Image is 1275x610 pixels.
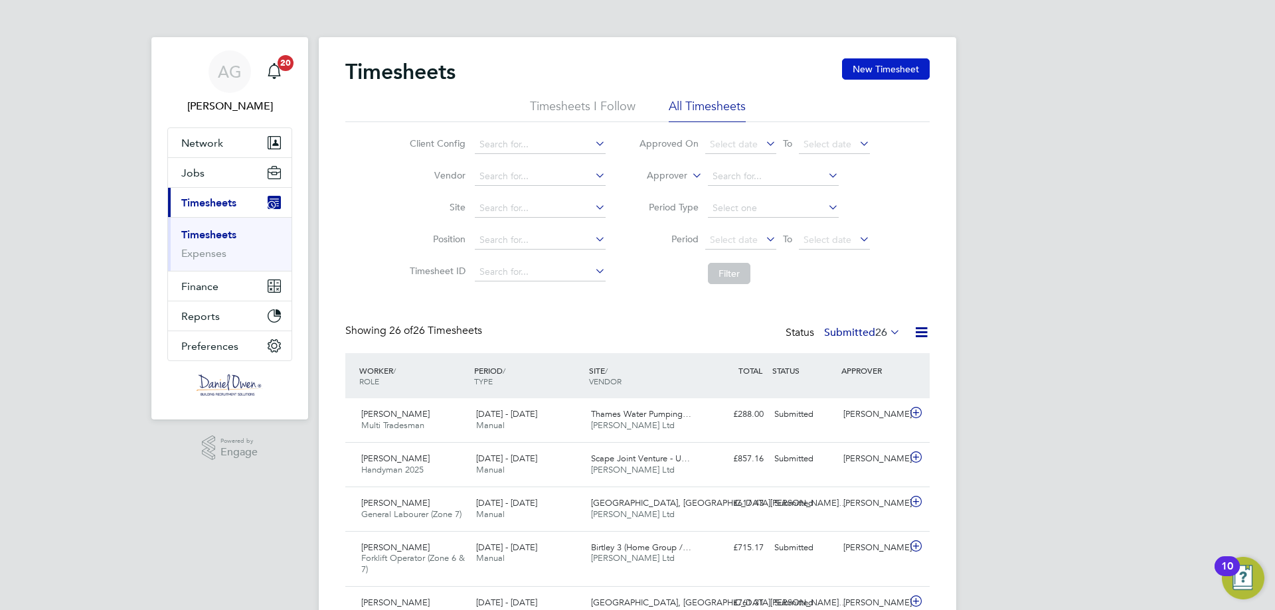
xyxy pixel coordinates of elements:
li: All Timesheets [669,98,746,122]
a: Powered byEngage [202,435,258,461]
span: Multi Tradesman [361,419,424,431]
span: 20 [278,55,294,71]
div: £857.16 [700,448,769,470]
span: [GEOGRAPHIC_DATA], [GEOGRAPHIC_DATA][PERSON_NAME]… [591,497,847,508]
span: Forklift Operator (Zone 6 & 7) [361,552,465,575]
span: [PERSON_NAME] [361,597,430,608]
span: Thames Water Pumping… [591,408,691,419]
div: £715.17 [700,537,769,559]
label: Position [406,233,466,245]
span: Select date [710,138,758,150]
span: [DATE] - [DATE] [476,542,537,553]
span: TOTAL [738,365,762,376]
span: General Labourer (Zone 7) [361,508,462,520]
span: [PERSON_NAME] [361,542,430,553]
span: [DATE] - [DATE] [476,408,537,419]
div: PERIOD [471,358,586,393]
span: Handyman 2025 [361,464,424,475]
label: Client Config [406,137,466,149]
span: / [503,365,505,376]
div: Submitted [769,404,838,425]
label: Period Type [639,201,699,213]
input: Select one [708,199,839,218]
label: Approver [628,169,687,183]
span: [PERSON_NAME] Ltd [591,508,675,520]
div: STATUS [769,358,838,382]
button: Preferences [168,331,292,360]
div: £288.00 [700,404,769,425]
span: AG [218,63,242,80]
span: 26 Timesheets [389,324,482,337]
button: Timesheets [168,188,292,217]
label: Vendor [406,169,466,181]
span: [DATE] - [DATE] [476,453,537,464]
a: Expenses [181,247,226,260]
div: Submitted [769,537,838,559]
span: [PERSON_NAME] [361,497,430,508]
button: Filter [708,263,750,284]
label: Period [639,233,699,245]
span: [PERSON_NAME] [361,453,430,464]
label: Submitted [824,326,900,339]
span: To [779,230,796,248]
span: [PERSON_NAME] [361,408,430,419]
span: TYPE [474,376,493,386]
span: Powered by [220,435,258,447]
img: danielowen-logo-retina.png [197,374,263,396]
span: ROLE [359,376,379,386]
span: Select date [804,234,851,246]
span: 26 [875,326,887,339]
span: Birtley 3 (Home Group /… [591,542,691,553]
label: Site [406,201,466,213]
span: Jobs [181,167,205,179]
input: Search for... [475,263,606,281]
div: [PERSON_NAME] [838,537,907,559]
li: Timesheets I Follow [530,98,636,122]
input: Search for... [475,135,606,154]
div: 10 [1221,566,1233,583]
div: Showing [345,324,485,338]
span: To [779,135,796,152]
label: Approved On [639,137,699,149]
span: Manual [476,552,505,564]
div: SITE [586,358,701,393]
div: [PERSON_NAME] [838,448,907,470]
span: Network [181,137,223,149]
div: [PERSON_NAME] [838,493,907,514]
span: Finance [181,280,218,293]
span: Timesheets [181,196,236,209]
span: Manual [476,419,505,431]
div: Timesheets [168,217,292,271]
button: Open Resource Center, 10 new notifications [1222,557,1264,599]
button: Jobs [168,158,292,187]
span: Manual [476,464,505,475]
div: £617.43 [700,493,769,514]
a: Timesheets [181,228,236,241]
input: Search for... [475,199,606,218]
span: [DATE] - [DATE] [476,597,537,608]
span: [GEOGRAPHIC_DATA], [GEOGRAPHIC_DATA][PERSON_NAME]… [591,597,847,608]
a: AG[PERSON_NAME] [167,50,292,114]
span: [PERSON_NAME] Ltd [591,419,675,431]
span: Engage [220,447,258,458]
div: WORKER [356,358,471,393]
div: Submitted [769,448,838,470]
span: Preferences [181,340,238,352]
span: Select date [710,234,758,246]
span: / [393,365,396,376]
input: Search for... [475,167,606,186]
div: [PERSON_NAME] [838,404,907,425]
span: [PERSON_NAME] Ltd [591,464,675,475]
span: Select date [804,138,851,150]
span: VENDOR [589,376,622,386]
input: Search for... [708,167,839,186]
button: New Timesheet [842,58,930,80]
label: Timesheet ID [406,265,466,277]
div: APPROVER [838,358,907,382]
button: Network [168,128,292,157]
a: 20 [261,50,288,93]
div: Status [786,324,903,343]
span: Reports [181,310,220,323]
span: / [605,365,608,376]
span: 26 of [389,324,413,337]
